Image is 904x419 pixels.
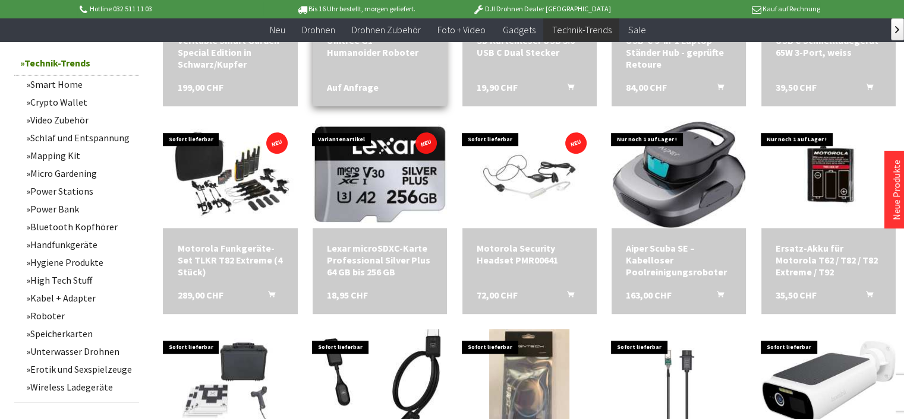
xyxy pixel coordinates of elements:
[327,242,433,278] a: Lexar microSDXC-Karte Professional Silver Plus 64 GB bis 256 GB 18,95 CHF
[775,121,882,228] img: Ersatz-Akku für Motorola T62 / T82 / T82 Extreme / T92
[626,242,732,278] a: Aiper Scuba SE – Kabelloser Poolreinigungsroboter 163,00 CHF In den Warenkorb
[302,24,335,36] span: Drohnen
[626,242,732,278] div: Aiper Scuba SE – Kabelloser Poolreinigungsroboter
[262,18,294,42] a: Neu
[477,34,582,58] a: SD Kartenleser USB 3.0 USB C Dual Stecker 19,90 CHF In den Warenkorb
[20,360,139,378] a: Erotik und Sexspielzeuge
[177,34,283,70] div: Véritable Smart Garden Special Edition in Schwarz/Kupfer
[20,164,139,182] a: Micro Gardening
[20,271,139,289] a: High Tech Stuff
[270,24,285,36] span: Neu
[462,124,597,225] img: Motorola Security Headset PMR00641
[20,289,139,307] a: Kabel + Adapter
[477,81,518,93] span: 19,90 CHF
[20,111,139,129] a: Video Zubehör
[502,24,535,36] span: Gadgets
[628,24,645,36] span: Sale
[327,289,368,301] span: 18,95 CHF
[477,242,582,266] a: Motorola Security Headset PMR00641 72,00 CHF In den Warenkorb
[776,289,817,301] span: 35,50 CHF
[77,2,263,16] p: Hotline 032 511 11 03
[626,289,672,301] span: 163,00 CHF
[177,242,283,278] a: Motorola Funkgeräte-Set TLKR T82 Extreme (4 Stück) 289,00 CHF In den Warenkorb
[294,18,344,42] a: Drohnen
[852,81,880,97] button: In den Warenkorb
[20,253,139,271] a: Hygiene Produkte
[635,2,820,16] p: Kauf auf Rechnung
[344,18,429,42] a: Drohnen Zubehör
[352,24,421,36] span: Drohnen Zubehör
[177,289,223,301] span: 289,00 CHF
[177,81,223,93] span: 199,00 CHF
[327,34,433,58] a: Unitree G1 – Humanoider Roboter Auf Anfrage
[553,81,581,97] button: In den Warenkorb
[20,75,139,93] a: Smart Home
[852,289,880,304] button: In den Warenkorb
[776,242,881,278] div: Ersatz-Akku für Motorola T62 / T82 / T82 Extreme / T92
[702,289,730,304] button: In den Warenkorb
[20,147,139,164] a: Mapping Kit
[449,2,634,16] p: DJI Drohnen Dealer [GEOGRAPHIC_DATA]
[20,129,139,147] a: Schlaf und Entspannung
[20,200,139,218] a: Power Bank
[177,34,283,70] a: Véritable Smart Garden Special Edition in Schwarz/Kupfer 199,00 CHF
[776,34,881,58] a: USB C Schnellladegerät 65W 3-Port, weiss 39,50 CHF In den Warenkorb
[163,124,297,225] img: Motorola Funkgeräte-Set TLKR T82 Extreme (4 Stück)
[612,121,746,228] img: Aiper Scuba SE – Kabelloser Poolreinigungsroboter
[20,93,139,111] a: Crypto Wallet
[477,289,518,301] span: 72,00 CHF
[437,24,486,36] span: Foto + Video
[263,2,449,16] p: Bis 16 Uhr bestellt, morgen geliefert.
[14,51,139,75] a: Technik-Trends
[20,342,139,360] a: Unterwasser Drohnen
[327,242,433,278] div: Lexar microSDXC-Karte Professional Silver Plus 64 GB bis 256 GB
[327,34,433,58] div: Unitree G1 – Humanoider Roboter
[254,289,282,304] button: In den Warenkorb
[20,236,139,253] a: Handfunkgeräte
[890,160,902,220] a: Neue Produkte
[626,34,732,70] a: USB-C 5-in-1 Laptop-Ständer Hub - geprüfte Retoure 84,00 CHF In den Warenkorb
[20,307,139,325] a: Roboter
[177,242,283,278] div: Motorola Funkgeräte-Set TLKR T82 Extreme (4 Stück)
[477,34,582,58] div: SD Kartenleser USB 3.0 USB C Dual Stecker
[776,34,881,58] div: USB C Schnellladegerät 65W 3-Port, weiss
[20,182,139,200] a: Power Stations
[20,218,139,236] a: Bluetooth Kopfhörer
[477,242,582,266] div: Motorola Security Headset PMR00641
[626,81,667,93] span: 84,00 CHF
[626,34,732,70] div: USB-C 5-in-1 Laptop-Ständer Hub - geprüfte Retoure
[20,325,139,342] a: Speicherkarten
[776,242,881,278] a: Ersatz-Akku für Motorola T62 / T82 / T82 Extreme / T92 35,50 CHF In den Warenkorb
[543,18,619,42] a: Technik-Trends
[776,81,817,93] span: 39,50 CHF
[429,18,494,42] a: Foto + Video
[327,81,379,93] span: Auf Anfrage
[895,26,899,33] span: 
[702,81,730,97] button: In den Warenkorb
[553,289,581,304] button: In den Warenkorb
[20,378,139,396] a: Wireless Ladegeräte
[619,18,654,42] a: Sale
[313,124,447,225] img: Lexar microSDXC-Karte Professional Silver Plus 64 GB bis 256 GB
[494,18,543,42] a: Gadgets
[552,24,611,36] span: Technik-Trends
